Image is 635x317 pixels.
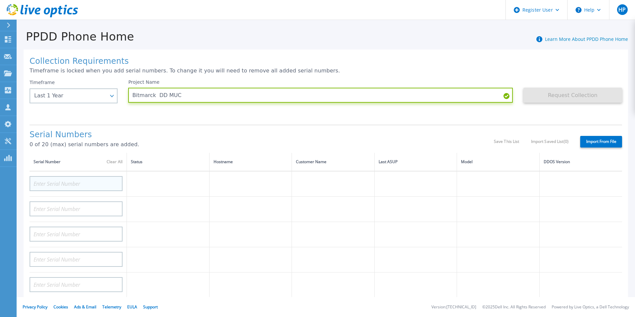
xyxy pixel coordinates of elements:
label: Import From File [580,136,622,148]
span: HP [618,7,626,12]
p: 0 of 20 (max) serial numbers are added. [30,142,494,148]
p: Timeframe is locked when you add serial numbers. To change it you will need to remove all added s... [30,68,622,74]
button: Request Collection [523,88,622,103]
input: Enter Serial Number [30,176,123,191]
a: EULA [127,304,137,310]
input: Enter Serial Number [30,227,123,242]
label: Project Name [128,80,159,84]
li: Powered by Live Optics, a Dell Technology [552,305,629,309]
label: Timeframe [30,80,55,85]
a: Cookies [53,304,68,310]
input: Enter Project Name [128,88,512,103]
h1: Collection Requirements [30,57,622,66]
div: Serial Number [34,158,123,165]
input: Enter Serial Number [30,277,123,292]
h1: PPDD Phone Home [17,30,134,43]
th: Customer Name [292,153,375,171]
th: DDOS Version [539,153,622,171]
a: Learn More About PPDD Phone Home [545,36,628,42]
li: Version: [TECHNICAL_ID] [431,305,476,309]
th: Hostname [209,153,292,171]
div: Last 1 Year [34,93,106,99]
a: Support [143,304,158,310]
input: Enter Serial Number [30,252,123,267]
li: © 2025 Dell Inc. All Rights Reserved [482,305,546,309]
h1: Serial Numbers [30,130,494,140]
th: Model [457,153,540,171]
a: Ads & Email [74,304,96,310]
a: Privacy Policy [23,304,47,310]
th: Status [127,153,210,171]
a: Telemetry [102,304,121,310]
input: Enter Serial Number [30,201,123,216]
th: Last ASUP [374,153,457,171]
